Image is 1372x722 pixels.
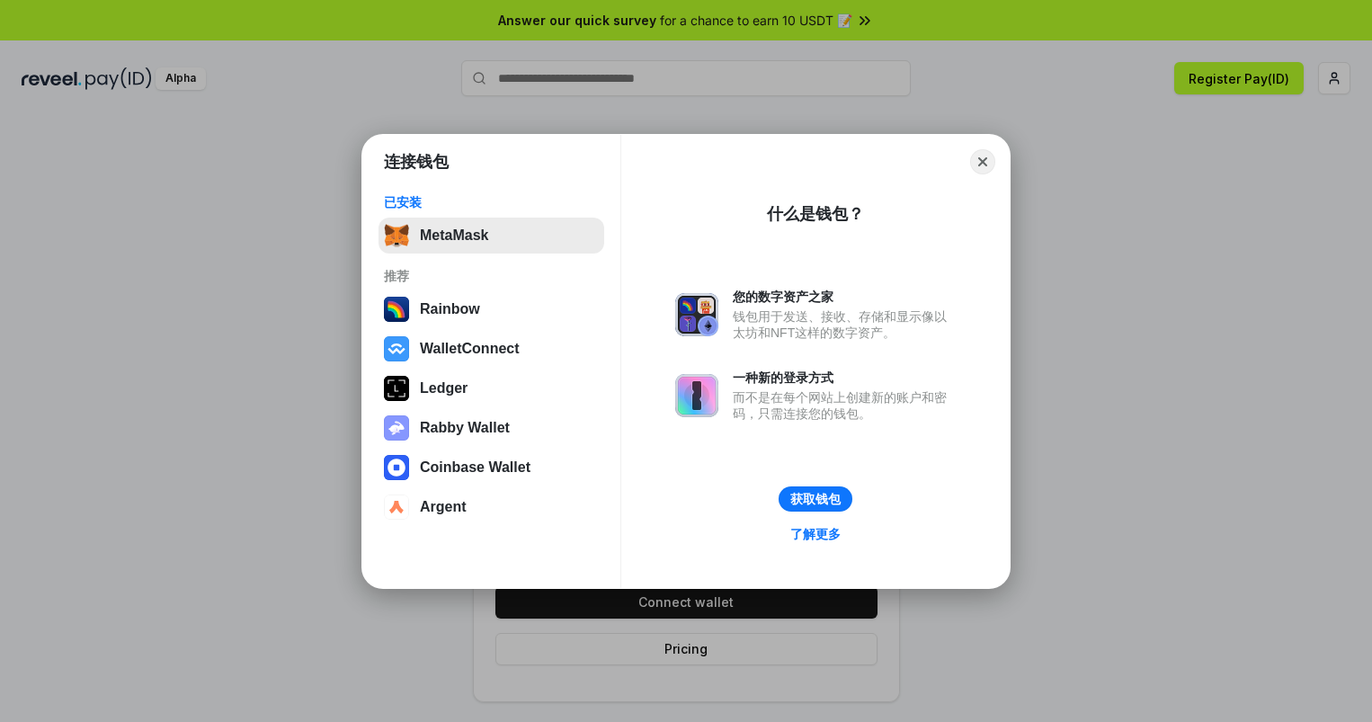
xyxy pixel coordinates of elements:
div: MetaMask [420,227,488,244]
button: Rainbow [379,291,604,327]
img: svg+xml,%3Csvg%20fill%3D%22none%22%20height%3D%2233%22%20viewBox%3D%220%200%2035%2033%22%20width%... [384,223,409,248]
div: 推荐 [384,268,599,284]
img: svg+xml,%3Csvg%20width%3D%2228%22%20height%3D%2228%22%20viewBox%3D%220%200%2028%2028%22%20fill%3D... [384,455,409,480]
img: svg+xml,%3Csvg%20width%3D%22120%22%20height%3D%22120%22%20viewBox%3D%220%200%20120%20120%22%20fil... [384,297,409,322]
div: 已安装 [384,194,599,210]
button: Rabby Wallet [379,410,604,446]
div: 了解更多 [790,526,841,542]
img: svg+xml,%3Csvg%20xmlns%3D%22http%3A%2F%2Fwww.w3.org%2F2000%2Fsvg%22%20fill%3D%22none%22%20viewBox... [384,415,409,441]
div: Rabby Wallet [420,420,510,436]
h1: 连接钱包 [384,151,449,173]
img: svg+xml,%3Csvg%20width%3D%2228%22%20height%3D%2228%22%20viewBox%3D%220%200%2028%2028%22%20fill%3D... [384,336,409,361]
div: 什么是钱包？ [767,203,864,225]
button: Coinbase Wallet [379,450,604,486]
div: Rainbow [420,301,480,317]
img: svg+xml,%3Csvg%20xmlns%3D%22http%3A%2F%2Fwww.w3.org%2F2000%2Fsvg%22%20width%3D%2228%22%20height%3... [384,376,409,401]
img: svg+xml,%3Csvg%20xmlns%3D%22http%3A%2F%2Fwww.w3.org%2F2000%2Fsvg%22%20fill%3D%22none%22%20viewBox... [675,374,718,417]
button: Close [970,149,995,174]
a: 了解更多 [780,522,851,546]
button: Argent [379,489,604,525]
button: Ledger [379,370,604,406]
div: Ledger [420,380,468,397]
img: svg+xml,%3Csvg%20width%3D%2228%22%20height%3D%2228%22%20viewBox%3D%220%200%2028%2028%22%20fill%3D... [384,495,409,520]
div: 一种新的登录方式 [733,370,956,386]
button: MetaMask [379,218,604,254]
button: 获取钱包 [779,486,852,512]
div: 您的数字资产之家 [733,289,956,305]
div: Argent [420,499,467,515]
img: svg+xml,%3Csvg%20xmlns%3D%22http%3A%2F%2Fwww.w3.org%2F2000%2Fsvg%22%20fill%3D%22none%22%20viewBox... [675,293,718,336]
div: 获取钱包 [790,491,841,507]
div: 而不是在每个网站上创建新的账户和密码，只需连接您的钱包。 [733,389,956,422]
div: 钱包用于发送、接收、存储和显示像以太坊和NFT这样的数字资产。 [733,308,956,341]
div: WalletConnect [420,341,520,357]
div: Coinbase Wallet [420,459,530,476]
button: WalletConnect [379,331,604,367]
